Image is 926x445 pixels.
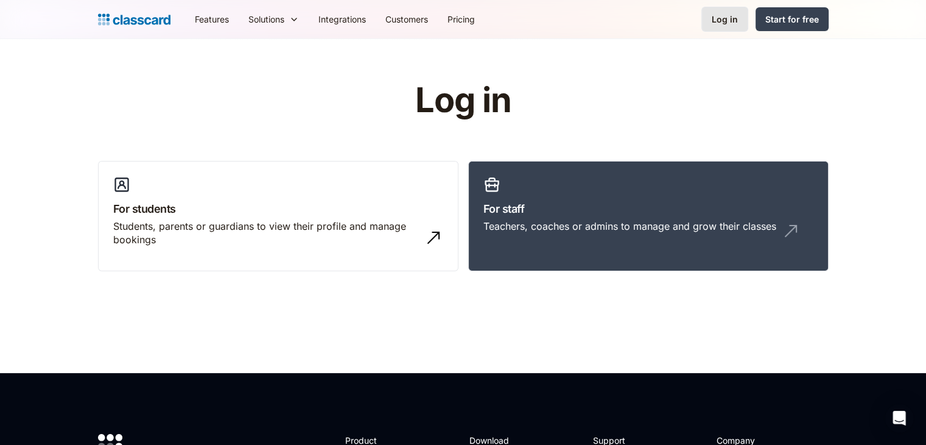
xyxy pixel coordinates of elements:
[701,7,748,32] a: Log in
[885,404,914,433] div: Open Intercom Messenger
[270,82,656,119] h1: Log in
[309,5,376,33] a: Integrations
[98,161,458,272] a: For studentsStudents, parents or guardians to view their profile and manage bookings
[248,13,284,26] div: Solutions
[483,201,813,217] h3: For staff
[239,5,309,33] div: Solutions
[98,11,170,28] a: home
[483,219,776,233] div: Teachers, coaches or admins to manage and grow their classes
[185,5,239,33] a: Features
[376,5,438,33] a: Customers
[765,13,819,26] div: Start for free
[756,7,829,31] a: Start for free
[113,201,443,217] h3: For students
[438,5,485,33] a: Pricing
[468,161,829,272] a: For staffTeachers, coaches or admins to manage and grow their classes
[712,13,738,26] div: Log in
[113,219,419,247] div: Students, parents or guardians to view their profile and manage bookings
